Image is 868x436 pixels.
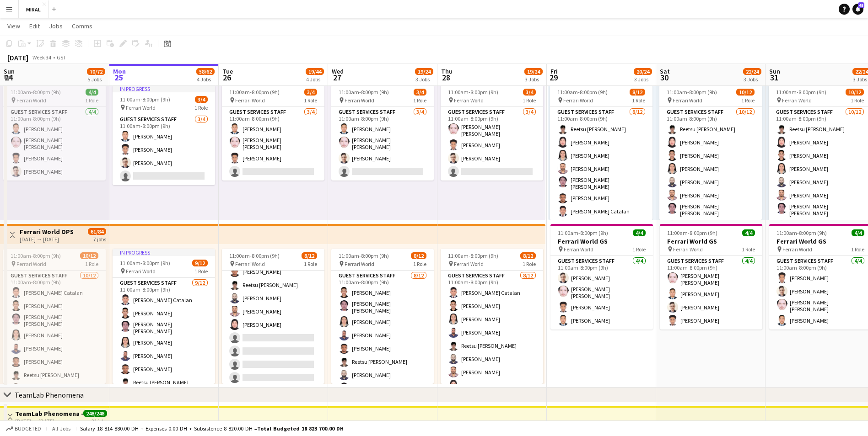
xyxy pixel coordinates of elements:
[30,54,53,61] span: Week 34
[632,97,645,104] span: 1 Role
[93,235,106,243] div: 7 jobs
[5,424,43,434] button: Budgeted
[550,237,653,245] h3: Ferrari World GS
[659,107,762,287] app-card-role: Guest Services Staff10/1211:00am-8:00pm (9h)Reetsu [PERSON_NAME][PERSON_NAME][PERSON_NAME][PERSON...
[306,68,324,75] span: 19/44
[68,20,96,32] a: Comms
[113,249,215,256] div: In progress
[524,68,543,75] span: 19/24
[563,97,593,104] span: Ferrari World
[197,76,214,83] div: 4 Jobs
[339,252,389,259] span: 11:00am-8:00pm (9h)
[441,249,543,384] div: 11:00am-8:00pm (9h)8/12 Ferrari World1 RoleGuest Services Staff8/1211:00am-8:00pm (9h)[PERSON_NAM...
[634,68,652,75] span: 20/24
[50,425,72,432] span: All jobs
[222,107,324,181] app-card-role: Guest Services Staff3/411:00am-8:00pm (9h)[PERSON_NAME][PERSON_NAME] [PERSON_NAME][PERSON_NAME]
[222,207,324,387] app-card-role: [PERSON_NAME] [PERSON_NAME][GEOGRAPHIC_DATA][PERSON_NAME][PERSON_NAME]Reetsu [PERSON_NAME][PERSON...
[441,67,453,75] span: Thu
[15,425,41,432] span: Budgeted
[221,72,233,83] span: 26
[194,268,208,275] span: 1 Role
[80,252,98,259] span: 10/12
[72,22,92,30] span: Comms
[558,229,608,236] span: 11:00am-8:00pm (9h)
[633,229,646,236] span: 4/4
[550,67,558,75] span: Fri
[776,229,827,236] span: 11:00am-8:00pm (9h)
[345,261,374,267] span: Ferrari World
[113,85,215,92] div: In progress
[11,252,61,259] span: 11:00am-8:00pm (9h)
[776,89,826,96] span: 11:00am-8:00pm (9h)
[660,67,670,75] span: Sat
[851,97,864,104] span: 1 Role
[86,89,98,96] span: 4/4
[15,418,83,425] div: [DATE] → [DATE]
[196,68,215,75] span: 58/62
[126,104,156,111] span: Ferrari World
[113,85,215,185] app-job-card: In progress11:00am-8:00pm (9h)3/4 Ferrari World1 RoleGuest Services Staff3/411:00am-8:00pm (9h)[P...
[660,237,762,245] h3: Ferrari World GS
[194,104,208,111] span: 1 Role
[525,76,542,83] div: 3 Jobs
[20,228,74,236] h3: Ferrari World OPS
[19,0,49,18] button: MIRAL
[852,229,864,236] span: 4/4
[330,72,344,83] span: 27
[85,97,98,104] span: 1 Role
[331,107,434,181] app-card-role: Guest Services Staff3/411:00am-8:00pm (9h)[PERSON_NAME][PERSON_NAME] [PERSON_NAME][PERSON_NAME]
[57,54,66,61] div: GST
[441,85,543,181] app-job-card: 11:00am-8:00pm (9h)3/4 Ferrari World1 RoleGuest Services Staff3/411:00am-8:00pm (9h)[PERSON_NAME]...
[331,85,434,181] div: 11:00am-8:00pm (9h)3/4 Ferrari World1 RoleGuest Services Staff3/411:00am-8:00pm (9h)[PERSON_NAME]...
[743,68,761,75] span: 22/24
[339,89,389,96] span: 11:00am-8:00pm (9h)
[126,268,156,275] span: Ferrari World
[769,67,780,75] span: Sun
[87,68,105,75] span: 70/72
[7,22,20,30] span: View
[222,85,324,181] app-job-card: 11:00am-8:00pm (9h)3/4 Ferrari World1 RoleGuest Services Staff3/411:00am-8:00pm (9h)[PERSON_NAME]...
[782,246,812,253] span: Ferrari World
[768,72,780,83] span: 31
[192,260,208,266] span: 9/12
[667,89,717,96] span: 11:00am-8:00pm (9h)
[92,417,107,425] div: 31 jobs
[549,72,558,83] span: 29
[667,229,717,236] span: 11:00am-8:00pm (9h)
[632,246,646,253] span: 1 Role
[858,2,864,8] span: 43
[345,97,374,104] span: Ferrari World
[550,85,652,220] app-job-card: 11:00am-8:00pm (9h)8/12 Ferrari World1 RoleGuest Services Staff8/1211:00am-8:00pm (9h)Reetsu [PER...
[4,67,15,75] span: Sun
[222,249,324,384] app-job-card: 11:00am-8:00pm (9h)8/12 Ferrari World1 Role[PERSON_NAME] [PERSON_NAME][GEOGRAPHIC_DATA][PERSON_NA...
[411,252,426,259] span: 8/12
[741,97,755,104] span: 1 Role
[736,89,755,96] span: 10/12
[235,261,265,267] span: Ferrari World
[80,425,344,432] div: Salary 18 814 880.00 DH + Expenses 0.00 DH + Subsistence 8 820.00 DH =
[306,76,323,83] div: 4 Jobs
[120,260,170,266] span: 11:00am-8:00pm (9h)
[523,97,536,104] span: 1 Role
[454,261,484,267] span: Ferrari World
[673,97,702,104] span: Ferrari World
[415,68,433,75] span: 19/24
[222,67,233,75] span: Tue
[851,246,864,253] span: 1 Role
[304,261,317,267] span: 1 Role
[113,114,215,185] app-card-role: Guest Services Staff3/411:00am-8:00pm (9h)[PERSON_NAME][PERSON_NAME][PERSON_NAME]
[235,97,265,104] span: Ferrari World
[414,89,426,96] span: 3/4
[673,246,703,253] span: Ferrari World
[304,89,317,96] span: 3/4
[195,96,208,103] span: 3/4
[523,261,536,267] span: 1 Role
[16,97,46,104] span: Ferrari World
[113,249,215,384] app-job-card: In progress11:00am-8:00pm (9h)9/12 Ferrari World1 RoleGuest Services Staff9/1211:00am-8:00pm (9h)...
[557,89,608,96] span: 11:00am-8:00pm (9h)
[331,249,434,384] div: 11:00am-8:00pm (9h)8/12 Ferrari World1 RoleGuest Services Staff8/1211:00am-8:00pm (9h)[PERSON_NAM...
